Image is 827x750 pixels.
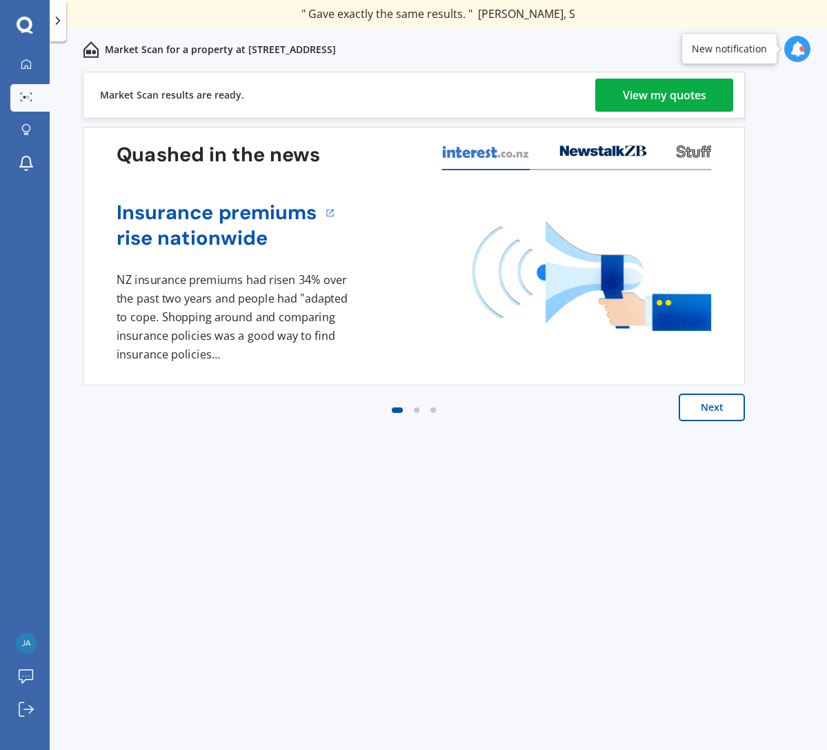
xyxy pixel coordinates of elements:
[117,200,317,225] a: Insurance premiums
[83,41,99,58] img: home-and-contents.b802091223b8502ef2dd.svg
[472,221,711,331] img: media image
[16,633,37,653] img: a4c00a2bac137bf84604489c9b7e60b8
[105,43,336,57] p: Market Scan for a property at [STREET_ADDRESS]
[623,79,706,112] div: View my quotes
[679,394,745,421] button: Next
[117,225,317,251] a: rise nationwide
[692,42,767,56] div: New notification
[117,271,352,363] div: NZ insurance premiums had risen 34% over the past two years and people had "adapted to cope. Shop...
[595,79,733,112] a: View my quotes
[117,143,320,168] h3: Quashed in the news
[100,72,244,118] div: Market Scan results are ready.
